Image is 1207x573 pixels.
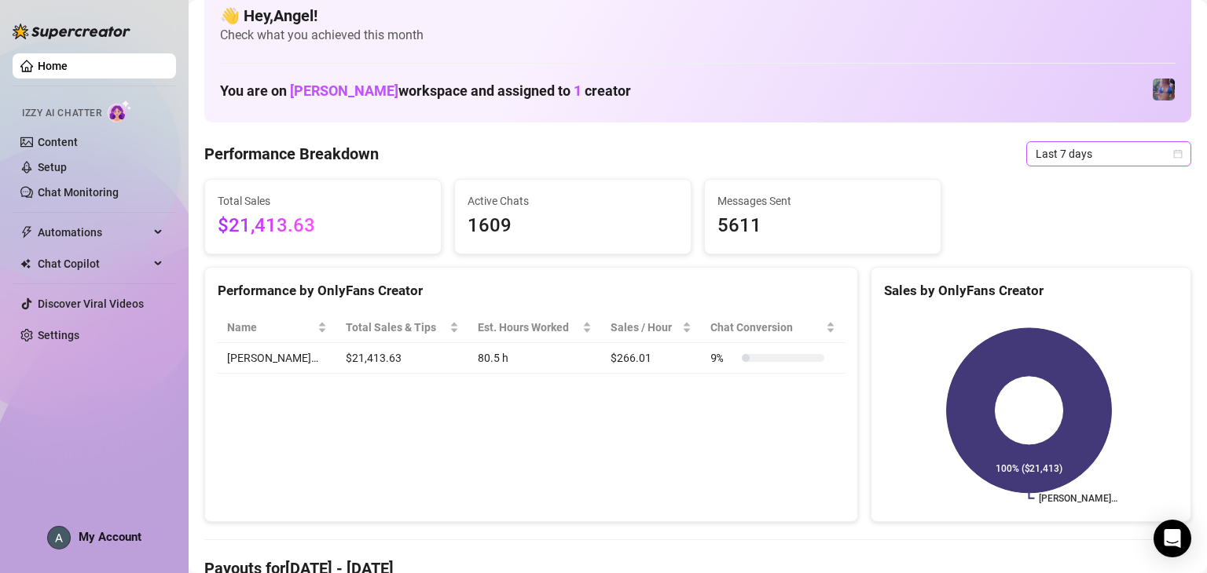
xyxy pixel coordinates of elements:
[701,312,845,343] th: Chat Conversion
[336,312,468,343] th: Total Sales & Tips
[38,186,119,199] a: Chat Monitoring
[710,319,823,336] span: Chat Conversion
[218,280,845,301] div: Performance by OnlyFans Creator
[20,258,31,269] img: Chat Copilot
[574,82,581,99] span: 1
[468,192,678,210] span: Active Chats
[38,329,79,341] a: Settings
[38,220,149,245] span: Automations
[218,192,428,210] span: Total Sales
[38,161,67,173] a: Setup
[22,106,101,121] span: Izzy AI Chatter
[218,343,336,374] td: [PERSON_NAME]…
[346,319,446,336] span: Total Sales & Tips
[48,527,70,549] img: ACg8ocIpWzLmD3A5hmkSZfBJcT14Fg8bFGaqbLo-Z0mqyYAWwTjPNSU=s96-c
[20,226,33,239] span: thunderbolt
[710,349,736,367] span: 9 %
[204,143,379,165] h4: Performance Breakdown
[79,530,141,544] span: My Account
[38,60,68,72] a: Home
[1153,78,1175,100] img: Jaylie
[218,312,336,343] th: Name
[1173,149,1183,159] span: calendar
[478,319,579,336] div: Est. Hours Worked
[717,192,928,210] span: Messages Sent
[218,211,428,241] span: $21,413.63
[290,82,398,99] span: [PERSON_NAME]
[38,251,149,276] span: Chat Copilot
[1040,493,1118,504] text: [PERSON_NAME]…
[220,27,1176,44] span: Check what you achieved this month
[108,100,132,122] img: AI Chatter
[227,319,314,336] span: Name
[611,319,680,336] span: Sales / Hour
[468,211,678,241] span: 1609
[601,312,702,343] th: Sales / Hour
[220,82,631,100] h1: You are on workspace and assigned to creator
[38,136,78,148] a: Content
[1036,142,1182,166] span: Last 7 days
[717,211,928,241] span: 5611
[13,24,130,39] img: logo-BBDzfeDw.svg
[468,343,601,374] td: 80.5 h
[220,5,1176,27] h4: 👋 Hey, Angel !
[601,343,702,374] td: $266.01
[884,280,1178,301] div: Sales by OnlyFans Creator
[336,343,468,374] td: $21,413.63
[38,297,144,310] a: Discover Viral Videos
[1154,520,1191,557] div: Open Intercom Messenger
